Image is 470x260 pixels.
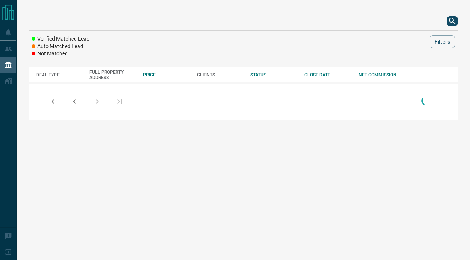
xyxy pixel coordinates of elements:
[32,35,90,43] li: Verified Matched Lead
[250,72,297,78] div: STATUS
[32,50,90,58] li: Not Matched
[197,72,243,78] div: CLIENTS
[143,72,189,78] div: PRICE
[304,72,351,78] div: CLOSE DATE
[89,70,136,80] div: FULL PROPERTY ADDRESS
[36,72,82,78] div: DEAL TYPE
[420,93,435,109] div: Loading
[430,35,455,48] button: Filters
[447,16,458,26] button: search button
[32,43,90,50] li: Auto Matched Lead
[359,72,406,78] div: NET COMMISSION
